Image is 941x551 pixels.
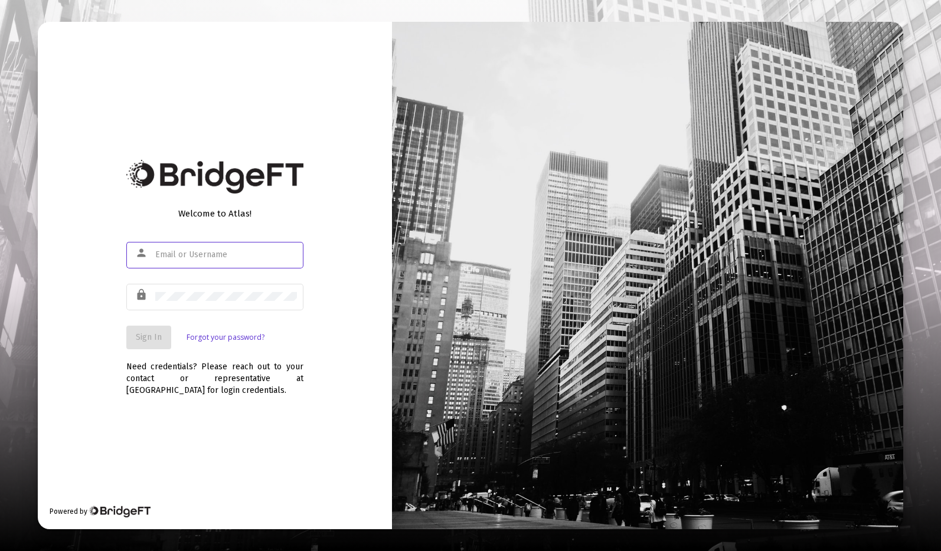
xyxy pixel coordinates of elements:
[126,208,303,219] div: Welcome to Atlas!
[136,332,162,342] span: Sign In
[155,250,297,260] input: Email or Username
[126,349,303,396] div: Need credentials? Please reach out to your contact or representative at [GEOGRAPHIC_DATA] for log...
[135,288,149,302] mat-icon: lock
[126,160,303,193] img: Bridge Financial Technology Logo
[89,506,151,517] img: Bridge Financial Technology Logo
[126,326,171,349] button: Sign In
[135,246,149,260] mat-icon: person
[187,332,264,343] a: Forgot your password?
[50,506,151,517] div: Powered by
